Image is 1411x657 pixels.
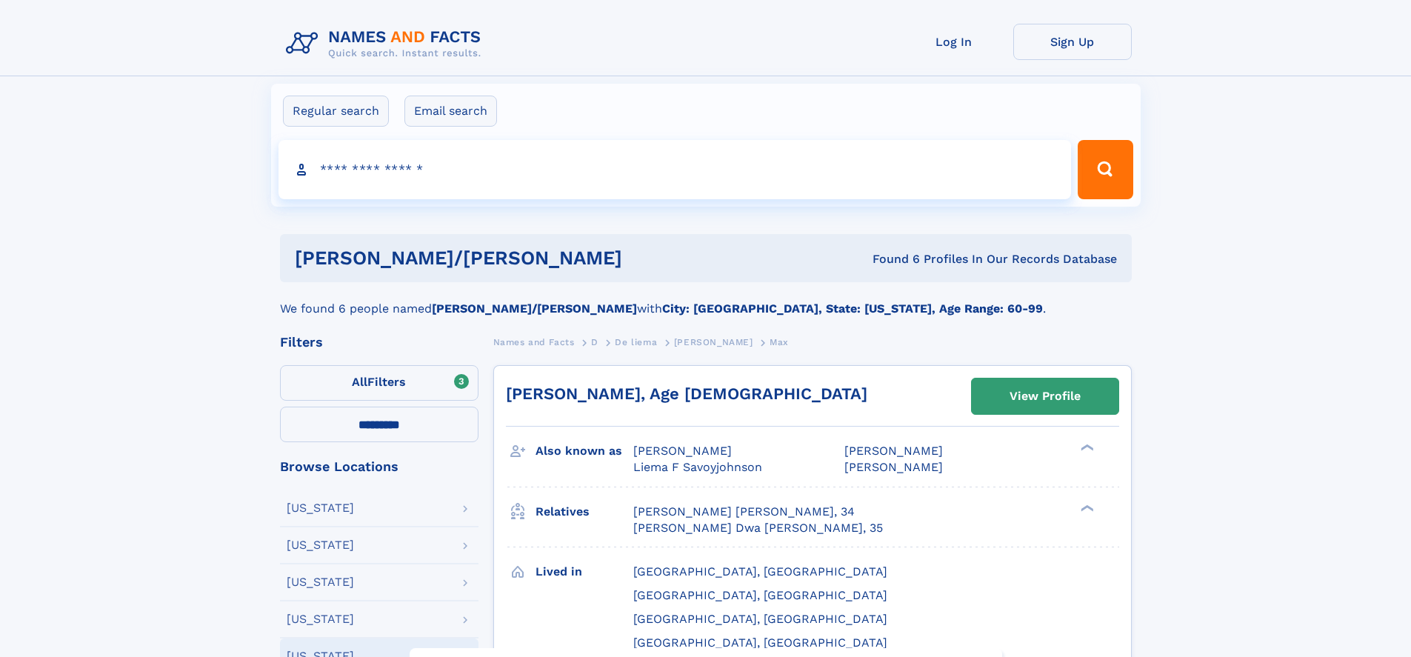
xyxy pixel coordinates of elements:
[844,460,943,474] span: [PERSON_NAME]
[280,24,493,64] img: Logo Names and Facts
[615,337,657,347] span: De liema
[295,249,747,267] h1: [PERSON_NAME]/[PERSON_NAME]
[895,24,1013,60] a: Log In
[633,588,887,602] span: [GEOGRAPHIC_DATA], [GEOGRAPHIC_DATA]
[662,301,1043,316] b: City: [GEOGRAPHIC_DATA], State: [US_STATE], Age Range: 60-99
[280,365,478,401] label: Filters
[280,336,478,349] div: Filters
[1077,443,1095,453] div: ❯
[674,333,753,351] a: [PERSON_NAME]
[633,520,883,536] a: [PERSON_NAME] Dwa [PERSON_NAME], 35
[633,460,762,474] span: Liema F Savoyjohnson
[770,337,789,347] span: Max
[536,499,633,524] h3: Relatives
[633,444,732,458] span: [PERSON_NAME]
[287,613,354,625] div: [US_STATE]
[633,504,855,520] a: [PERSON_NAME] [PERSON_NAME], 34
[1010,379,1081,413] div: View Profile
[633,636,887,650] span: [GEOGRAPHIC_DATA], [GEOGRAPHIC_DATA]
[536,559,633,584] h3: Lived in
[591,333,598,351] a: D
[972,378,1118,414] a: View Profile
[280,282,1132,318] div: We found 6 people named with .
[615,333,657,351] a: De liema
[287,539,354,551] div: [US_STATE]
[352,375,367,389] span: All
[633,612,887,626] span: [GEOGRAPHIC_DATA], [GEOGRAPHIC_DATA]
[1078,140,1133,199] button: Search Button
[432,301,637,316] b: [PERSON_NAME]/[PERSON_NAME]
[674,337,753,347] span: [PERSON_NAME]
[536,438,633,464] h3: Also known as
[287,502,354,514] div: [US_STATE]
[278,140,1072,199] input: search input
[747,251,1117,267] div: Found 6 Profiles In Our Records Database
[633,564,887,578] span: [GEOGRAPHIC_DATA], [GEOGRAPHIC_DATA]
[1077,503,1095,513] div: ❯
[506,384,867,403] a: [PERSON_NAME], Age [DEMOGRAPHIC_DATA]
[287,576,354,588] div: [US_STATE]
[844,444,943,458] span: [PERSON_NAME]
[591,337,598,347] span: D
[404,96,497,127] label: Email search
[280,460,478,473] div: Browse Locations
[1013,24,1132,60] a: Sign Up
[283,96,389,127] label: Regular search
[493,333,575,351] a: Names and Facts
